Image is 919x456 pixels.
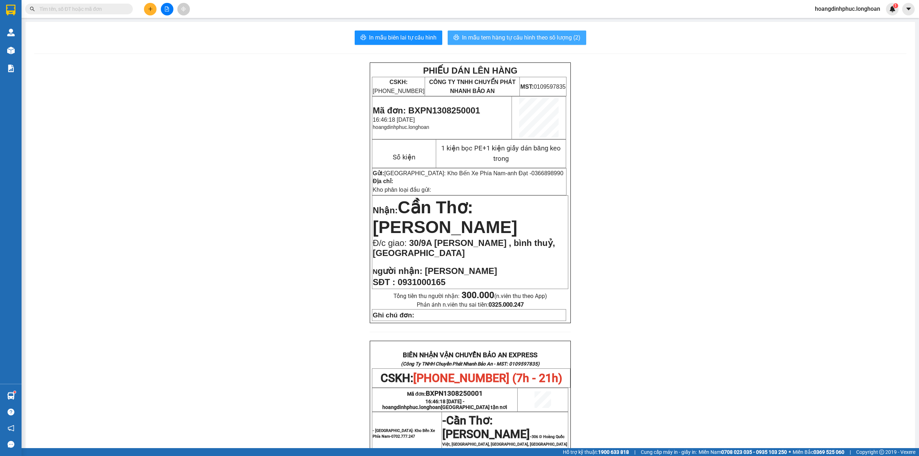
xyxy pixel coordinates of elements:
[7,392,15,400] img: warehouse-icon
[373,178,393,184] strong: Địa chỉ:
[373,198,517,237] span: Cần Thơ: [PERSON_NAME]
[8,409,14,415] span: question-circle
[442,414,446,427] span: -
[41,28,137,55] span: [PHONE_NUMBER] (7h - 21h)
[373,238,555,258] span: 30/9A [PERSON_NAME] , bình thuỷ, [GEOGRAPHIC_DATA]
[407,391,483,397] span: Mã đơn:
[442,434,567,452] span: 306 Đ Hoàng Quốc Việt, [GEOGRAPHIC_DATA], [GEOGRAPHIC_DATA], [GEOGRAPHIC_DATA] -
[893,3,898,8] sup: 1
[641,448,697,456] span: Cung cấp máy in - giấy in:
[505,170,563,176] span: -
[373,106,480,115] span: Mã đơn: BXPN1308250001
[879,450,884,455] span: copyright
[164,6,169,11] span: file-add
[8,441,14,448] span: message
[905,6,912,12] span: caret-down
[401,361,540,367] strong: (Công Ty TNHH Chuyển Phát Nhanh Bảo An - MST: 0109597835)
[7,65,15,72] img: solution-icon
[721,449,787,455] strong: 0708 023 035 - 0935 103 250
[6,5,15,15] img: logo-vxr
[789,451,791,453] span: ⚪️
[902,3,915,15] button: caret-down
[3,20,141,25] strong: (Công Ty TNHH Chuyển Phát Nhanh Bảo An - MST: 0109597835)
[413,371,562,385] span: [PHONE_NUMBER] (7h - 21h)
[563,448,629,456] span: Hỗ trợ kỹ thuật:
[373,428,435,439] span: - [GEOGRAPHIC_DATA]: Kho Bến Xe Phía Nam-
[355,31,442,45] button: printerIn mẫu biên lai tự cấu hình
[448,31,586,45] button: printerIn mẫu tem hàng tự cấu hình theo số lượng (2)
[144,3,157,15] button: plus
[889,6,896,12] img: icon-new-feature
[373,124,429,130] span: hoangdinhphuc.longhoan
[30,6,35,11] span: search
[181,6,186,11] span: aim
[426,390,483,397] span: BXPN1308250001
[462,293,547,299] span: (n.viên thu theo App)
[441,404,507,410] span: [GEOGRAPHIC_DATA] tận nơi
[373,268,422,275] strong: N
[520,84,533,90] strong: MST:
[417,301,524,308] span: Phản ánh n.viên thu sai tiền:
[161,3,173,15] button: file-add
[507,170,563,176] span: anh Đạt -
[423,66,517,75] strong: PHIẾU DÁN LÊN HÀNG
[403,351,537,359] strong: BIÊN NHẬN VẬN CHUYỂN BẢO AN EXPRESS
[5,10,139,18] strong: BIÊN NHẬN VẬN CHUYỂN BẢO AN EXPRESS
[393,153,415,161] span: Số kiện
[373,205,398,215] span: Nhận:
[382,404,507,410] span: hoangdinhphuc.longhoan
[384,170,506,176] span: [GEOGRAPHIC_DATA]: Kho Bến Xe Phía Nam
[148,6,153,11] span: plus
[373,117,415,123] span: 16:46:18 [DATE]
[793,448,844,456] span: Miền Bắc
[444,448,467,452] span: 0762.888.247
[7,29,15,36] img: warehouse-icon
[850,448,851,456] span: |
[373,187,431,193] span: Kho phân loại đầu gửi:
[442,420,567,452] span: -
[634,448,635,456] span: |
[373,79,424,94] span: [PHONE_NUMBER]
[398,277,445,287] span: 0931000165
[391,434,415,439] span: 0702.777.247
[373,170,384,176] strong: Gửi:
[453,34,459,41] span: printer
[360,34,366,41] span: printer
[425,266,497,276] span: [PERSON_NAME]
[809,4,886,13] span: hoangdinhphuc.longhoan
[462,33,580,42] span: In mẫu tem hàng tự cấu hình theo số lượng (2)
[813,449,844,455] strong: 0369 525 060
[14,391,16,393] sup: 1
[7,47,15,54] img: warehouse-icon
[39,5,124,13] input: Tìm tên, số ĐT hoặc mã đơn
[177,3,190,15] button: aim
[598,449,629,455] strong: 1900 633 818
[369,33,437,42] span: In mẫu biên lai tự cấu hình
[520,84,565,90] span: 0109597835
[373,238,409,248] span: Đ/c giao:
[462,290,494,300] strong: 300.000
[441,144,560,163] span: 1 kiện bọc PE+1 kiện giấy dán băng keo trong
[8,425,14,432] span: notification
[489,301,524,308] strong: 0325.000.247
[378,266,423,276] span: gười nhận:
[531,170,563,176] span: 0366898990
[393,293,547,299] span: Tổng tiền thu người nhận:
[373,277,395,287] strong: SĐT :
[8,28,137,55] span: CSKH:
[894,3,897,8] span: 1
[429,79,516,94] span: CÔNG TY TNHH CHUYỂN PHÁT NHANH BẢO AN
[382,399,507,410] span: 16:46:18 [DATE] -
[373,311,414,319] strong: Ghi chú đơn:
[389,79,408,85] strong: CSKH:
[381,371,562,385] span: CSKH:
[699,448,787,456] span: Miền Nam
[442,414,530,441] span: Cần Thơ: [PERSON_NAME]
